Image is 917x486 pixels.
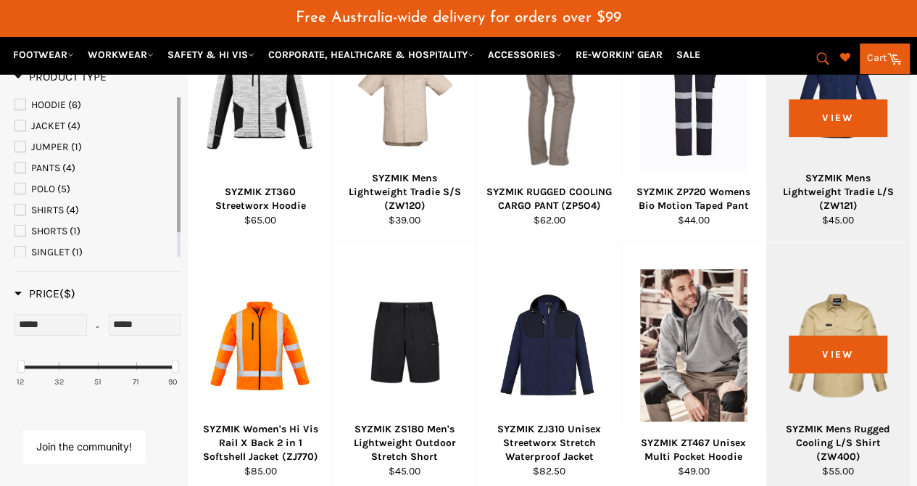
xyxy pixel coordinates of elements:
input: Min Price [14,314,87,336]
span: SHIRTS [31,204,64,216]
div: SYZMIK ZP720 Womens Bio Motion Taped Pant [631,185,756,213]
span: JACKET [31,120,65,132]
span: (4) [66,204,79,216]
a: SHIRTS [14,202,174,218]
div: 32 [54,376,64,387]
a: ACCESSORIES [482,42,568,67]
a: JUMPER [14,139,174,155]
span: Product Type [14,70,107,83]
a: SHORTS [14,223,174,239]
span: Free Australia-wide delivery for orders over $99 [296,10,621,25]
button: Join the community! [36,440,132,453]
div: SYZMIK ZJ310 Unisex Streetworx Stretch Waterproof Jacket [486,422,612,464]
span: POLO [31,183,55,195]
div: - [87,314,109,340]
div: SYZMIK Mens Lightweight Tradie L/S (ZW121) [775,171,900,213]
div: 51 [94,376,101,387]
a: JACKET [14,118,174,134]
span: (1) [70,225,80,237]
span: (6) [68,99,81,111]
h3: Product Type [14,70,107,84]
span: HOODIE [31,99,66,111]
h3: Price($) [14,287,75,301]
a: SAFETY & HI VIS [162,42,260,67]
div: SYZMIK ZT360 Streetworx Hoodie [198,185,323,213]
span: (4) [67,120,80,132]
span: (1) [71,141,82,153]
a: Cart [860,44,910,74]
div: SYZMIK ZT467 Unisex Multi Pocket Hoodie [631,436,756,464]
div: SYZMIK Mens Rugged Cooling L/S Shirt (ZW400) [775,422,900,464]
a: CORPORATE, HEALTHCARE & HOSPITALITY [262,42,480,67]
a: SINGLET [14,244,174,260]
div: SYZMIK RUGGED COOLING CARGO PANT (ZP5O4) [486,185,612,213]
span: JUMPER [31,141,69,153]
a: HOODIE [14,97,174,113]
a: POLO [14,181,174,197]
span: PANTS [31,162,60,174]
span: SHORTS [31,225,67,237]
a: SALE [671,42,706,67]
a: PANTS [14,160,174,176]
div: SYZMIK Mens Lightweight Tradie S/S (ZW120) [342,171,468,213]
span: (4) [62,162,75,174]
span: (5) [57,183,70,195]
div: 12 [17,376,24,387]
a: RE-WORKIN' GEAR [570,42,668,67]
span: SINGLET [31,246,70,258]
a: WORKWEAR [82,42,159,67]
div: SYZMIK ZS180 Men's Lightweight Outdoor Stretch Short [342,422,468,464]
span: ($) [59,287,75,300]
span: Price [14,287,75,300]
div: 71 [133,376,139,387]
span: (1) [72,246,83,258]
input: Max Price [109,314,181,336]
div: 90 [168,376,178,387]
div: SYZMIK Women's Hi Vis Rail X Back 2 in 1 Softshell Jacket (ZJ770) [198,422,323,464]
a: FOOTWEAR [7,42,80,67]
